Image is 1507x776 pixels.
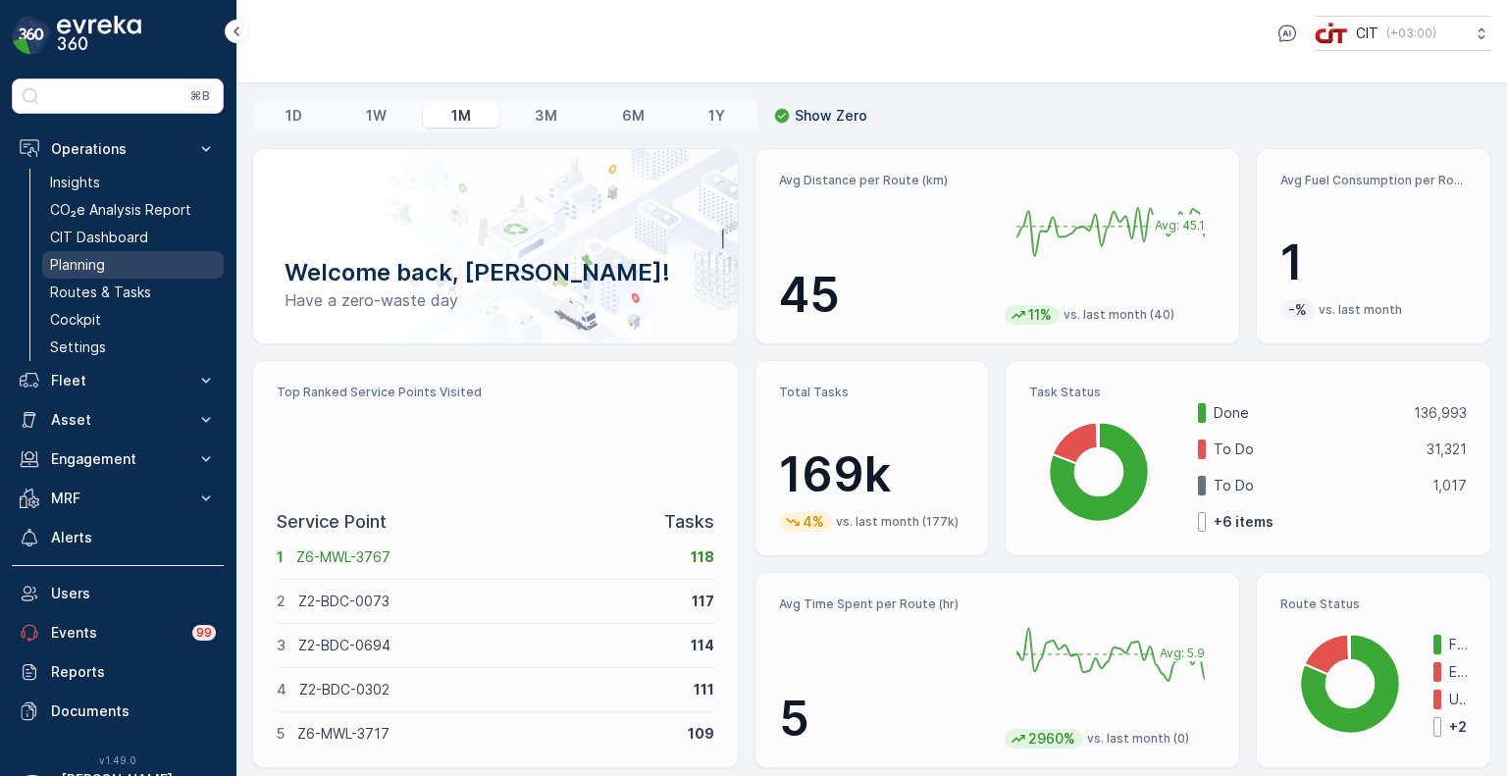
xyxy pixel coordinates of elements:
p: Show Zero [795,106,867,126]
p: -% [1286,300,1309,320]
p: 45 [779,266,990,325]
p: Top Ranked Service Points Visited [277,385,714,400]
p: Avg Fuel Consumption per Route (lt) [1280,173,1467,188]
p: ( +03:00 ) [1386,26,1436,41]
p: CIT Dashboard [50,228,148,247]
p: 136,993 [1414,403,1467,423]
a: Events99 [12,613,224,652]
button: CIT(+03:00) [1315,16,1491,51]
p: Tasks [664,508,714,536]
p: Avg Time Spent per Route (hr) [779,596,990,612]
a: Insights [42,169,224,196]
p: Done [1214,403,1401,423]
p: Planning [50,255,105,275]
a: Cockpit [42,306,224,334]
a: Documents [12,692,224,731]
p: Insights [50,173,100,192]
p: 109 [688,724,714,744]
a: Planning [42,251,224,279]
p: 2 [277,592,286,611]
p: Settings [50,337,106,357]
p: vs. last month (0) [1087,731,1189,747]
p: Documents [51,701,216,721]
p: Events [51,623,181,643]
p: Welcome back, [PERSON_NAME]! [285,257,706,288]
p: Task Status [1029,385,1467,400]
button: Engagement [12,440,224,479]
p: 1M [451,106,471,126]
a: CO₂e Analysis Report [42,196,224,224]
p: Fleet [51,371,184,390]
p: 117 [692,592,714,611]
button: Operations [12,129,224,169]
p: 3 [277,636,286,655]
p: Operations [51,139,184,159]
p: 6M [622,106,645,126]
span: v 1.49.0 [12,754,224,766]
p: 1 [277,547,284,567]
p: Z6-MWL-3717 [297,724,675,744]
p: 1 [1280,233,1467,292]
p: Reports [51,662,216,682]
p: 169k [779,445,965,504]
p: Users [51,584,216,603]
p: 4% [801,512,826,532]
p: Z2-BDC-0694 [298,636,678,655]
p: 2960% [1026,729,1077,749]
p: 1D [286,106,302,126]
p: Undispatched [1449,690,1467,709]
p: 99 [195,624,213,642]
p: Z2-BDC-0073 [298,592,679,611]
p: 4 [277,680,286,699]
p: CO₂e Analysis Report [50,200,191,220]
p: 111 [694,680,714,699]
button: Asset [12,400,224,440]
p: Expired [1449,662,1467,682]
p: 118 [691,547,714,567]
a: Settings [42,334,224,361]
p: Avg Distance per Route (km) [779,173,990,188]
p: Cockpit [50,310,101,330]
p: 1W [366,106,387,126]
img: cit-logo_pOk6rL0.png [1315,23,1348,44]
button: MRF [12,479,224,518]
p: Route Status [1280,596,1467,612]
img: logo_dark-DEwI_e13.png [57,16,141,55]
p: Engagement [51,449,184,469]
p: Asset [51,410,184,430]
p: Z6-MWL-3767 [296,547,678,567]
p: + 2 [1449,717,1467,737]
p: MRF [51,489,184,508]
p: 31,321 [1427,440,1467,459]
p: Routes & Tasks [50,283,151,302]
p: 1Y [708,106,725,126]
p: 114 [691,636,714,655]
p: Z2-BDC-0302 [299,680,681,699]
p: ⌘B [190,88,210,104]
p: 5 [779,690,990,749]
p: vs. last month [1319,302,1402,318]
p: CIT [1356,24,1378,43]
p: 3M [535,106,557,126]
p: + 6 items [1214,512,1273,532]
p: To Do [1214,440,1414,459]
p: 11% [1026,305,1054,325]
p: To Do [1214,476,1420,495]
a: Routes & Tasks [42,279,224,306]
button: Fleet [12,361,224,400]
p: Service Point [277,508,387,536]
a: Users [12,574,224,613]
p: vs. last month (177k) [836,514,959,530]
p: vs. last month (40) [1064,307,1174,323]
p: Finished [1449,635,1467,654]
p: 5 [277,724,285,744]
img: logo [12,16,51,55]
a: CIT Dashboard [42,224,224,251]
p: 1,017 [1432,476,1467,495]
a: Reports [12,652,224,692]
p: Alerts [51,528,216,547]
a: Alerts [12,518,224,557]
p: Total Tasks [779,385,965,400]
p: Have a zero-waste day [285,288,706,312]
